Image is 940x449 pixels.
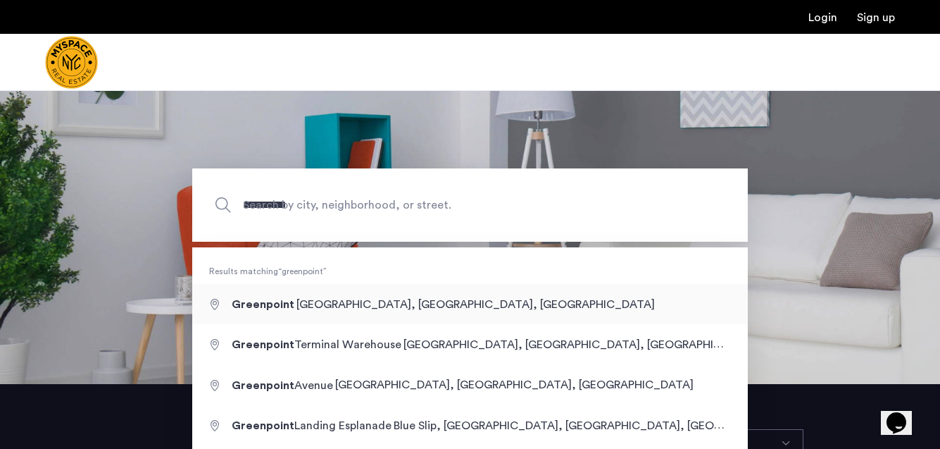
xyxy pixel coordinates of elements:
[192,264,748,278] span: Results matching
[232,380,335,391] span: Avenue
[881,393,926,435] iframe: chat widget
[857,12,895,23] a: Registration
[192,168,748,242] input: Apartment Search
[243,195,632,214] span: Search by city, neighborhood, or street.
[394,419,802,431] span: Blue Slip, [GEOGRAPHIC_DATA], [GEOGRAPHIC_DATA], [GEOGRAPHIC_DATA]
[403,338,762,350] span: [GEOGRAPHIC_DATA], [GEOGRAPHIC_DATA], [GEOGRAPHIC_DATA]
[232,420,294,431] span: Greenpoint
[278,267,327,276] q: greenpoint
[232,339,403,350] span: Terminal Warehouse
[335,380,694,391] span: [GEOGRAPHIC_DATA], [GEOGRAPHIC_DATA], [GEOGRAPHIC_DATA]
[232,380,294,391] span: Greenpoint
[232,420,394,431] span: Landing Esplanade
[232,299,294,310] span: Greenpoint
[45,36,98,89] img: logo
[808,12,837,23] a: Login
[296,299,655,310] span: [GEOGRAPHIC_DATA], [GEOGRAPHIC_DATA], [GEOGRAPHIC_DATA]
[232,339,294,350] span: Greenpoint
[45,36,98,89] a: Cazamio Logo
